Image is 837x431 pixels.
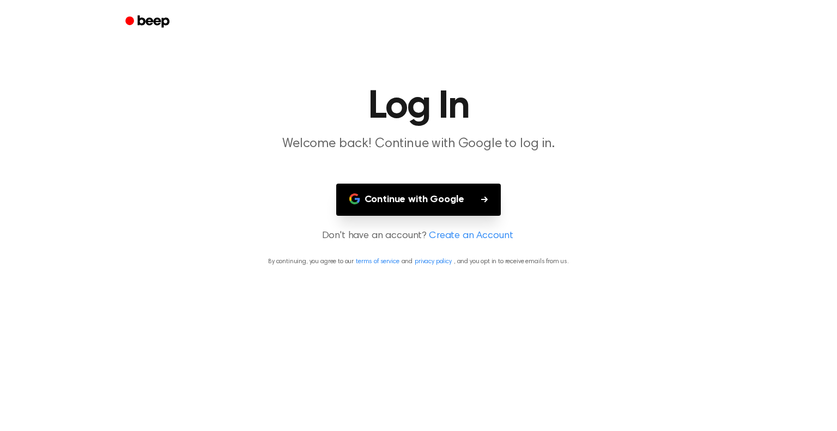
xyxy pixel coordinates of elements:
[415,258,452,265] a: privacy policy
[118,11,179,33] a: Beep
[429,229,513,244] a: Create an Account
[336,184,501,216] button: Continue with Google
[13,229,824,244] p: Don't have an account?
[13,257,824,266] p: By continuing, you agree to our and , and you opt in to receive emails from us.
[139,87,697,126] h1: Log In
[356,258,399,265] a: terms of service
[209,135,628,153] p: Welcome back! Continue with Google to log in.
